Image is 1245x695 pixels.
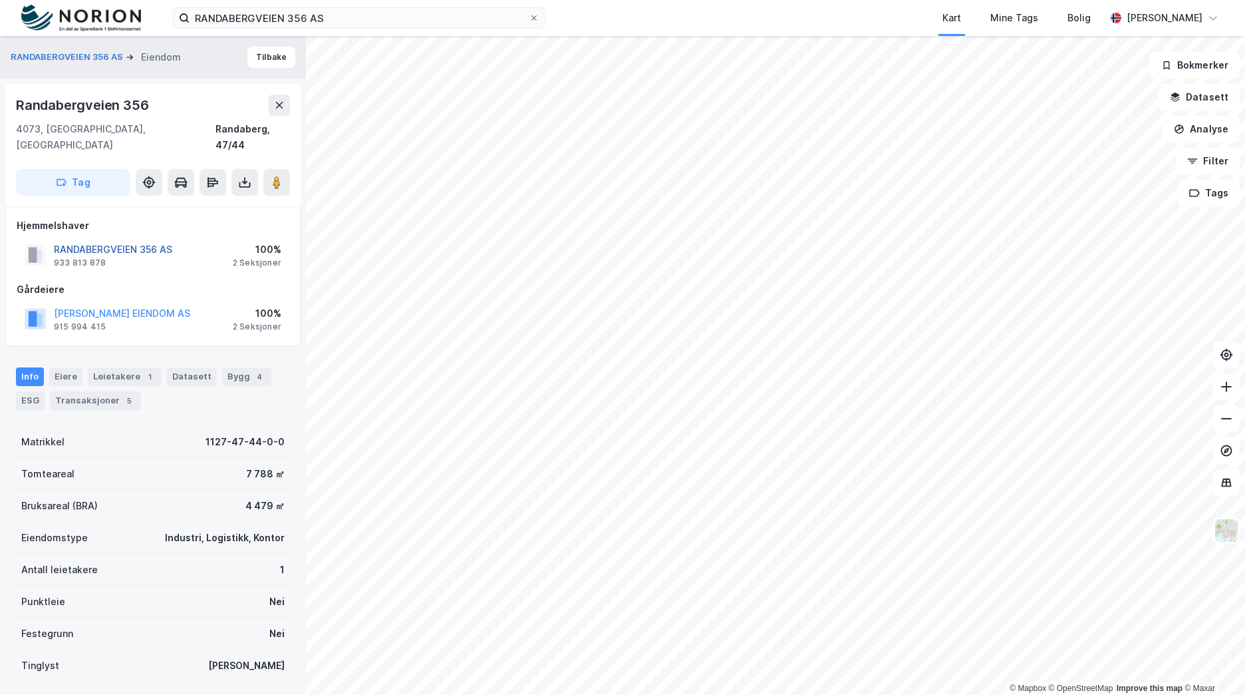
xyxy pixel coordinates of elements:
div: 915 994 415 [54,322,106,332]
div: Eiendom [141,49,181,65]
div: Bolig [1067,10,1091,26]
div: Datasett [167,367,217,386]
button: Datasett [1159,84,1240,111]
div: Bygg [222,367,271,386]
a: Mapbox [1010,684,1046,693]
div: 1127-47-44-0-0 [206,434,285,450]
div: Info [16,367,44,386]
button: Tag [16,169,130,196]
div: 5 [122,394,136,407]
div: ESG [16,391,45,410]
div: Punktleie [21,594,65,610]
div: 2 Seksjoner [233,322,281,332]
div: Nei [269,594,285,610]
input: Søk på adresse, matrikkel, gårdeiere, leietakere eller personer [190,8,529,28]
div: Transaksjoner [50,391,141,410]
div: Festegrunn [21,626,73,642]
div: Antall leietakere [21,562,98,578]
a: OpenStreetMap [1049,684,1113,693]
div: Kontrollprogram for chat [1178,631,1245,695]
div: Kart [942,10,961,26]
div: Industri, Logistikk, Kontor [165,530,285,546]
img: Z [1214,518,1239,543]
div: 100% [233,242,281,258]
div: Matrikkel [21,434,65,450]
div: 4 [253,370,266,383]
div: 4073, [GEOGRAPHIC_DATA], [GEOGRAPHIC_DATA] [16,121,215,153]
button: RANDABERGVEIEN 356 AS [11,51,126,64]
div: Eiere [49,367,82,386]
div: 2 Seksjoner [233,258,281,268]
button: Tilbake [247,47,295,68]
div: [PERSON_NAME] [1127,10,1202,26]
button: Tags [1178,180,1240,206]
div: Nei [269,626,285,642]
div: Gårdeiere [17,282,289,298]
div: 7 788 ㎡ [246,466,285,482]
div: Tomteareal [21,466,74,482]
div: 100% [233,306,281,322]
div: 4 479 ㎡ [245,498,285,514]
div: 933 813 878 [54,258,106,268]
div: Leietakere [88,367,162,386]
div: Mine Tags [990,10,1038,26]
button: Analyse [1163,116,1240,142]
div: 1 [143,370,156,383]
div: Bruksareal (BRA) [21,498,98,514]
div: Hjemmelshaver [17,218,289,234]
div: [PERSON_NAME] [208,658,285,674]
div: 1 [280,562,285,578]
div: Randabergveien 356 [16,95,151,116]
button: Bokmerker [1150,52,1240,79]
button: Filter [1176,148,1240,174]
a: Improve this map [1117,684,1182,693]
div: Eiendomstype [21,530,88,546]
iframe: Chat Widget [1178,631,1245,695]
div: Randaberg, 47/44 [215,121,290,153]
div: Tinglyst [21,658,59,674]
img: norion-logo.80e7a08dc31c2e691866.png [21,5,141,32]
